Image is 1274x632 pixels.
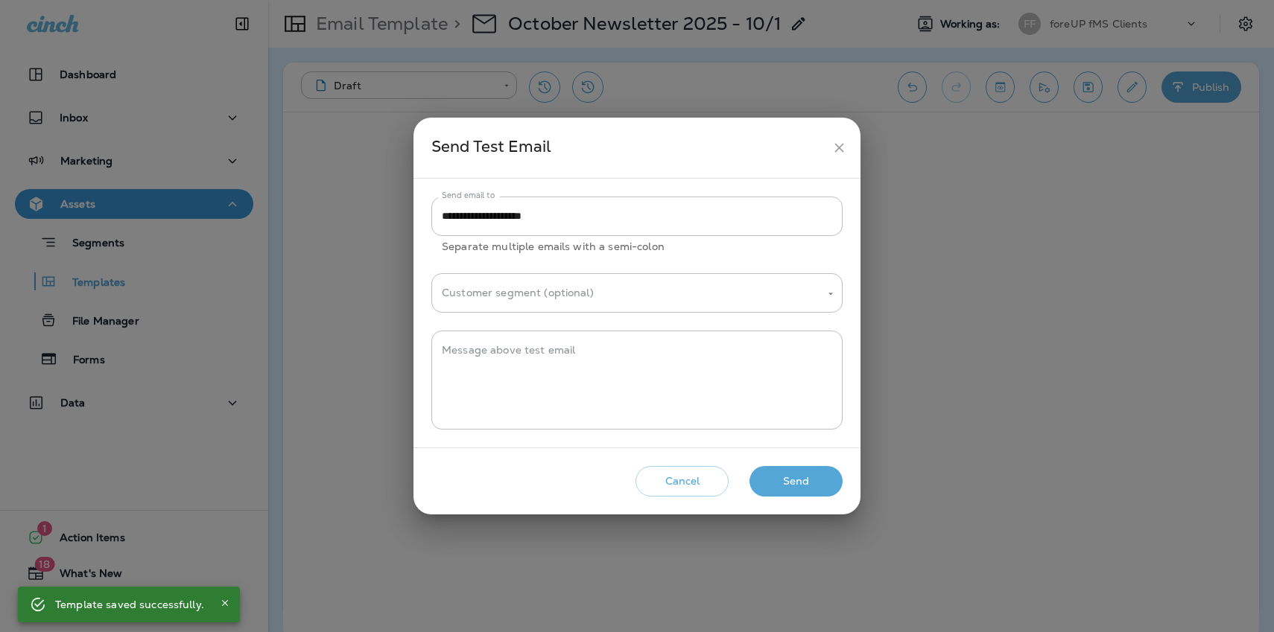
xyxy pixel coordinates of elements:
button: close [825,134,853,162]
div: Send Test Email [431,134,825,162]
div: Template saved successfully. [55,591,204,618]
label: Send email to [442,190,495,201]
button: Close [216,594,234,612]
p: Separate multiple emails with a semi-colon [442,238,832,255]
button: Open [824,287,837,301]
button: Cancel [636,466,729,497]
button: Send [749,466,843,497]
